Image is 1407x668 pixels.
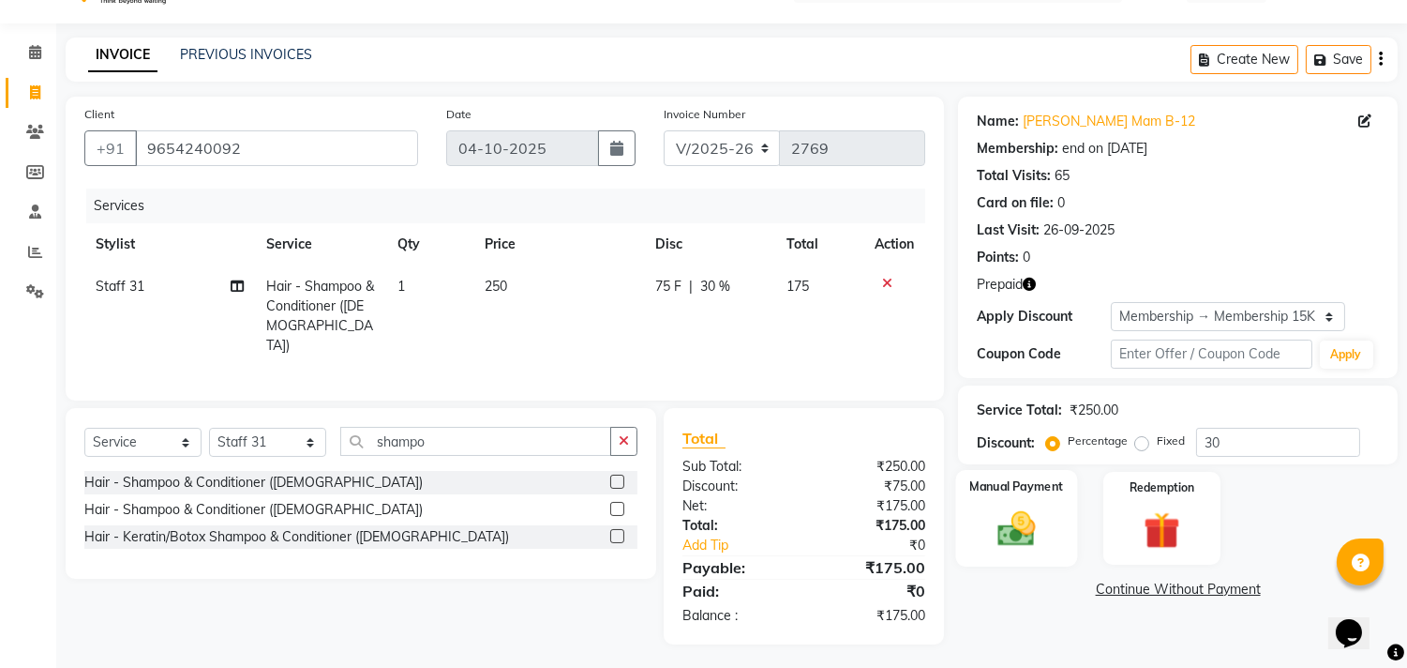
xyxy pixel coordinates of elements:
[970,478,1064,495] label: Manual Payment
[1111,340,1311,369] input: Enter Offer / Coupon Code
[1328,593,1388,649] iframe: chat widget
[804,606,940,626] div: ₹175.00
[977,139,1058,159] div: Membership:
[84,130,137,166] button: +91
[1132,508,1191,554] img: _gift.svg
[135,130,418,166] input: Search by Name/Mobile/Email/Code
[386,223,473,266] th: Qty
[88,38,157,72] a: INVOICE
[485,278,507,295] span: 250
[804,477,940,496] div: ₹75.00
[1306,45,1371,74] button: Save
[977,401,1062,420] div: Service Total:
[446,106,471,123] label: Date
[266,278,374,354] span: Hair - Shampoo & Conditioner ([DEMOGRAPHIC_DATA])
[84,527,509,547] div: Hair - Keratin/Botox Shampoo & Conditioner ([DEMOGRAPHIC_DATA])
[1062,139,1147,159] div: end on [DATE]
[977,193,1054,213] div: Card on file:
[668,580,804,602] div: Paid:
[1190,45,1298,74] button: Create New
[668,457,804,477] div: Sub Total:
[977,275,1023,295] span: Prepaid
[1023,112,1195,131] a: [PERSON_NAME] Mam B-12
[700,277,730,296] span: 30 %
[1068,433,1128,449] label: Percentage
[977,307,1111,326] div: Apply Discount
[86,189,939,223] div: Services
[644,223,775,266] th: Disc
[84,500,423,520] div: Hair - Shampoo & Conditioner ([DEMOGRAPHIC_DATA])
[668,556,804,579] div: Payable:
[668,496,804,516] div: Net:
[804,580,940,602] div: ₹0
[962,580,1394,600] a: Continue Without Payment
[655,277,681,296] span: 75 F
[84,473,423,493] div: Hair - Shampoo & Conditioner ([DEMOGRAPHIC_DATA])
[255,223,386,266] th: Service
[977,248,1019,267] div: Points:
[84,106,114,123] label: Client
[1055,166,1070,186] div: 65
[1043,220,1115,240] div: 26-09-2025
[1320,341,1373,369] button: Apply
[804,556,940,579] div: ₹175.00
[804,457,940,477] div: ₹250.00
[668,477,804,496] div: Discount:
[863,223,925,266] th: Action
[668,516,804,536] div: Total:
[682,429,726,448] span: Total
[668,536,827,555] a: Add Tip
[804,496,940,516] div: ₹175.00
[977,112,1019,131] div: Name:
[775,223,864,266] th: Total
[986,508,1048,552] img: _cash.svg
[977,166,1051,186] div: Total Visits:
[1130,479,1194,496] label: Redemption
[689,277,693,296] span: |
[180,46,312,63] a: PREVIOUS INVOICES
[827,536,940,555] div: ₹0
[1057,193,1065,213] div: 0
[804,516,940,536] div: ₹175.00
[977,344,1111,364] div: Coupon Code
[1157,433,1185,449] label: Fixed
[397,278,405,295] span: 1
[84,223,255,266] th: Stylist
[977,220,1040,240] div: Last Visit:
[1023,248,1030,267] div: 0
[96,278,144,295] span: Staff 31
[786,278,809,295] span: 175
[668,606,804,626] div: Balance :
[977,433,1035,453] div: Discount:
[473,223,643,266] th: Price
[1070,401,1118,420] div: ₹250.00
[664,106,745,123] label: Invoice Number
[340,427,611,456] input: Search or Scan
